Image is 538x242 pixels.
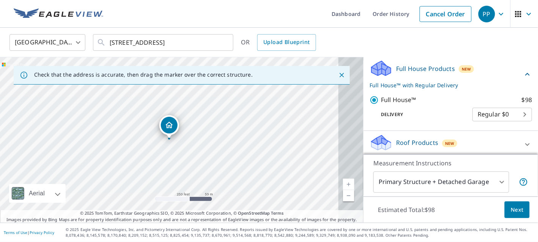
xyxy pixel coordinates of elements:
[271,210,284,216] a: Terms
[9,184,66,203] div: Aerial
[472,104,532,125] div: Regular $0
[34,71,253,78] p: Check that the address is accurate, then drag the marker over the correct structure.
[80,210,284,217] span: © 2025 TomTom, Earthstar Geographics SIO, © 2025 Microsoft Corporation, ©
[370,111,472,118] p: Delivery
[238,210,270,216] a: OpenStreetMap
[373,171,509,193] div: Primary Structure + Detached Garage
[381,95,416,105] p: Full House™
[505,201,530,218] button: Next
[522,95,532,105] p: $98
[462,66,471,72] span: New
[343,179,354,190] a: Current Level 17, Zoom In
[110,32,218,53] input: Search by address or latitude-longitude
[370,81,523,89] p: Full House™ with Regular Delivery
[420,6,472,22] a: Cancel Order
[370,60,532,89] div: Full House ProductsNewFull House™ with Regular Delivery
[370,134,532,156] div: Roof ProductsNew
[478,6,495,22] div: PP
[9,32,85,53] div: [GEOGRAPHIC_DATA]
[519,178,528,187] span: Your report will include the primary structure and a detached garage if one exists.
[30,230,54,235] a: Privacy Policy
[66,227,534,238] p: © 2025 Eagle View Technologies, Inc. and Pictometry International Corp. All Rights Reserved. Repo...
[396,138,438,147] p: Roof Products
[257,34,316,51] a: Upload Blueprint
[241,34,316,51] div: OR
[263,38,310,47] span: Upload Blueprint
[511,205,524,215] span: Next
[372,201,441,218] p: Estimated Total: $98
[445,140,455,146] span: New
[14,8,103,20] img: EV Logo
[343,190,354,201] a: Current Level 17, Zoom Out
[4,230,54,235] p: |
[373,159,528,168] p: Measurement Instructions
[159,115,179,139] div: Dropped pin, building 1, Residential property, 3109 Edgemere Ave Minneapolis, MN 55418
[396,64,455,73] p: Full House Products
[337,70,347,80] button: Close
[27,184,47,203] div: Aerial
[4,230,27,235] a: Terms of Use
